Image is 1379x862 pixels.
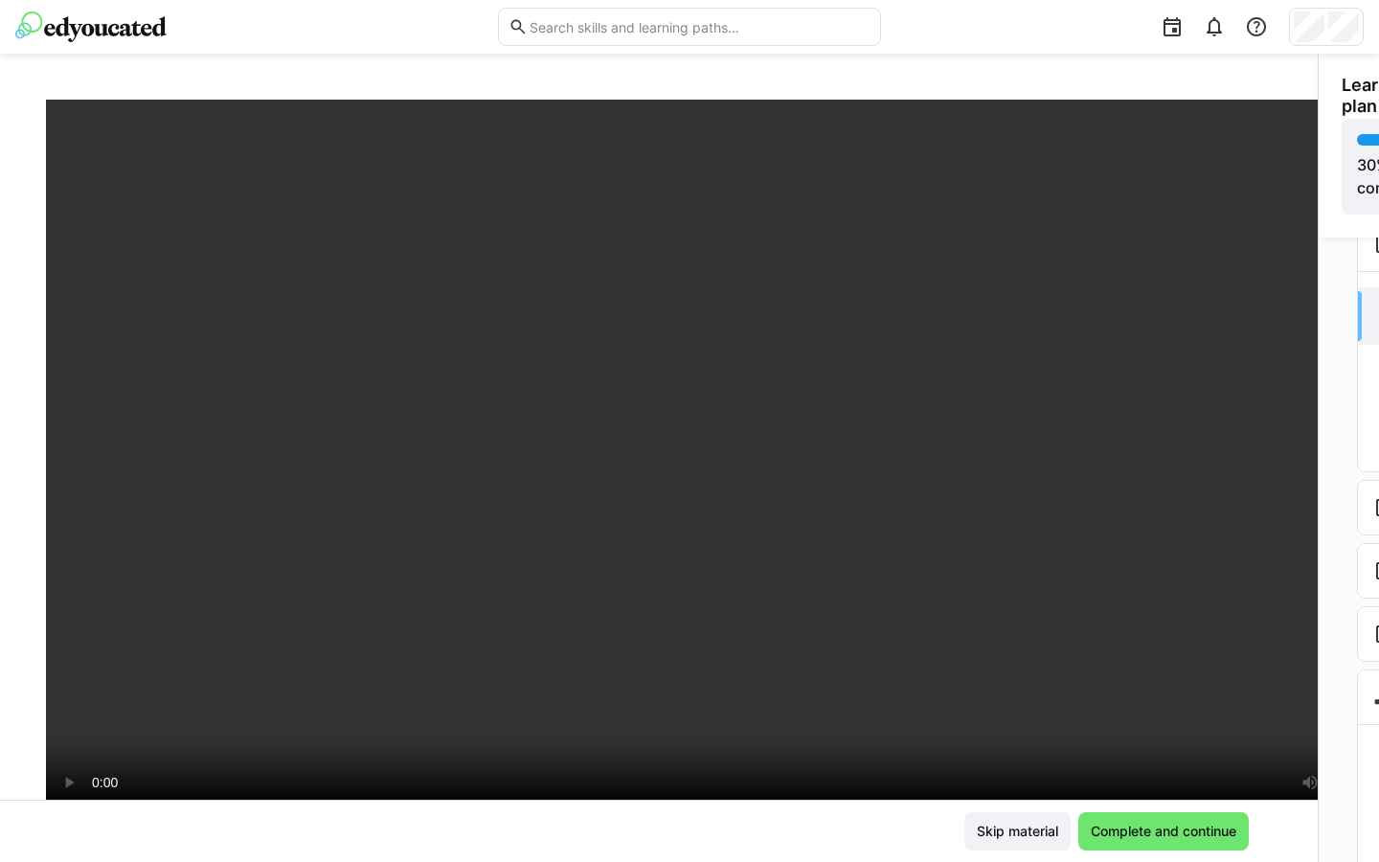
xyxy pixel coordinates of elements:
[964,812,1071,851] button: Skip material
[1357,155,1376,174] span: 30
[1088,822,1239,841] span: Complete and continue
[974,822,1061,841] span: Skip material
[1078,812,1249,851] button: Complete and continue
[528,18,870,35] input: Search skills and learning paths…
